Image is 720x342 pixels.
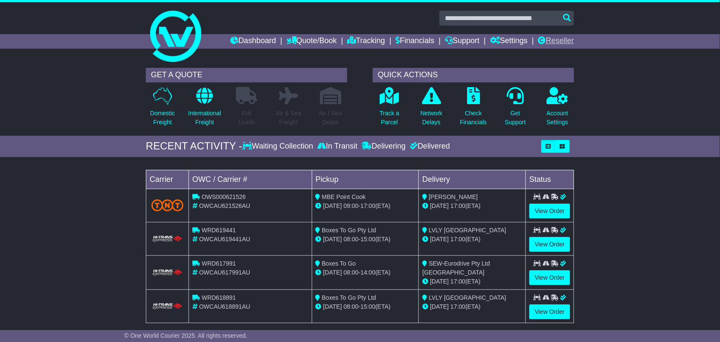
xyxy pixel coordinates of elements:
[420,87,443,132] a: NetworkDelays
[199,202,250,209] span: OWCAU621526AU
[360,269,375,276] span: 14:00
[146,170,189,189] td: Carrier
[430,236,449,243] span: [DATE]
[236,109,257,127] p: Full Loads
[422,260,490,276] span: SEW-Eurodrive Pty Ltd [GEOGRAPHIC_DATA]
[322,227,376,234] span: Boxes To Go Pty Ltd
[124,332,247,339] span: © One World Courier 2025. All rights reserved.
[344,269,359,276] span: 08:00
[344,236,359,243] span: 08:00
[146,68,347,82] div: GET A QUOTE
[316,202,415,210] div: - (ETA)
[322,294,376,301] span: Boxes To Go Pty Ltd
[276,109,301,127] p: Air & Sea Freight
[450,236,465,243] span: 17:00
[430,303,449,310] span: [DATE]
[373,68,574,82] div: QUICK ACTIONS
[429,294,506,301] span: LVLY [GEOGRAPHIC_DATA]
[316,302,415,311] div: - (ETA)
[490,34,528,49] a: Settings
[323,202,342,209] span: [DATE]
[230,34,276,49] a: Dashboard
[188,87,221,132] a: InternationalFreight
[323,236,342,243] span: [DATE]
[529,304,570,319] a: View Order
[199,236,250,243] span: OWCAU619441AU
[360,303,375,310] span: 15:00
[319,109,342,127] p: Air / Sea Depot
[445,34,479,49] a: Support
[505,87,526,132] a: GetSupport
[316,268,415,277] div: - (ETA)
[538,34,574,49] a: Reseller
[422,277,522,286] div: (ETA)
[146,140,242,152] div: RECENT ACTIVITY -
[360,202,375,209] span: 17:00
[202,227,236,234] span: WRD619441
[380,109,399,127] p: Track a Parcel
[344,303,359,310] span: 08:00
[430,278,449,285] span: [DATE]
[421,109,442,127] p: Network Delays
[529,237,570,252] a: View Order
[202,260,236,267] span: WRD617991
[315,142,360,151] div: In Transit
[547,109,569,127] p: Account Settings
[430,202,449,209] span: [DATE]
[360,142,408,151] div: Delivering
[450,278,465,285] span: 17:00
[526,170,574,189] td: Status
[202,294,236,301] span: WRD618891
[529,270,570,285] a: View Order
[189,170,312,189] td: OWC / Carrier #
[429,227,506,234] span: LVLY [GEOGRAPHIC_DATA]
[344,202,359,209] span: 09:00
[422,202,522,210] div: (ETA)
[419,170,526,189] td: Delivery
[348,34,385,49] a: Tracking
[422,302,522,311] div: (ETA)
[316,235,415,244] div: - (ETA)
[546,87,569,132] a: AccountSettings
[151,199,183,211] img: TNT_Domestic.png
[151,235,183,243] img: HiTrans.png
[529,204,570,219] a: View Order
[150,87,175,132] a: DomesticFreight
[422,235,522,244] div: (ETA)
[379,87,400,132] a: Track aParcel
[460,109,487,127] p: Check Financials
[287,34,337,49] a: Quote/Book
[429,193,478,200] span: [PERSON_NAME]
[396,34,435,49] a: Financials
[322,193,366,200] span: MBE Point Cook
[408,142,450,151] div: Delivered
[199,269,250,276] span: OWCAU617991AU
[188,109,221,127] p: International Freight
[151,303,183,311] img: HiTrans.png
[460,87,488,132] a: CheckFinancials
[150,109,175,127] p: Domestic Freight
[199,303,250,310] span: OWCAU618891AU
[312,170,419,189] td: Pickup
[202,193,246,200] span: OWS000621526
[505,109,526,127] p: Get Support
[450,303,465,310] span: 17:00
[323,269,342,276] span: [DATE]
[323,303,342,310] span: [DATE]
[322,260,356,267] span: Boxes To Go
[151,269,183,277] img: HiTrans.png
[360,236,375,243] span: 15:00
[242,142,315,151] div: Waiting Collection
[450,202,465,209] span: 17:00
